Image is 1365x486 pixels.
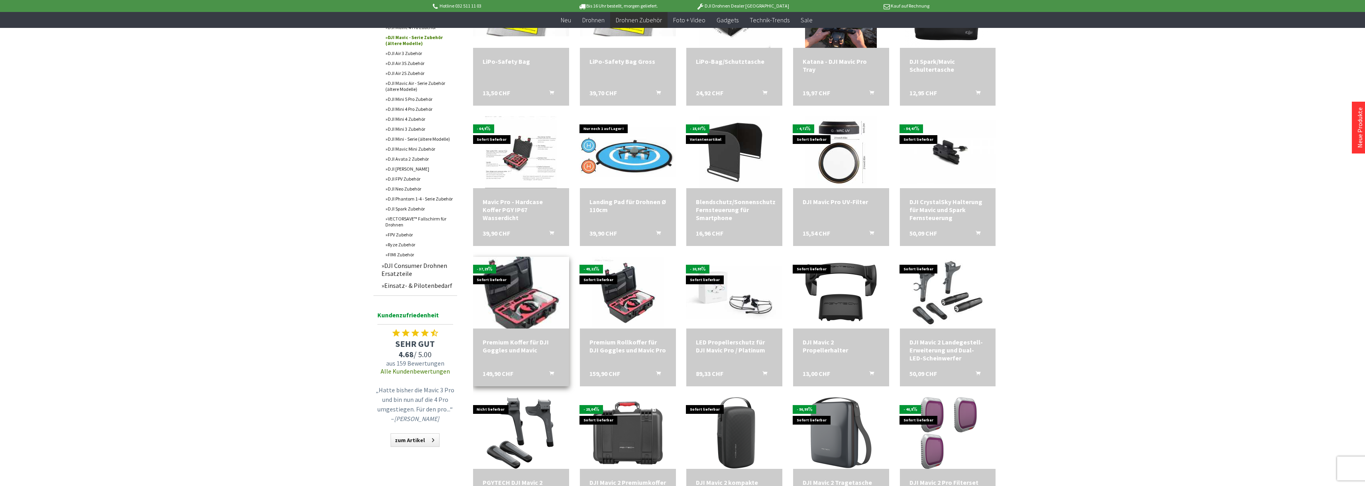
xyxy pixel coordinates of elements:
a: Blendschutz/Sonnenschutz Fernsteuerung für Smartphone 16,96 CHF [696,198,773,222]
img: Premium Rollkoffer für DJI Goggles und Mavic Pro [592,257,664,329]
button: In den Warenkorb [966,89,985,99]
a: DJI Mavic 2 Propellerhalter 13,00 CHF In den Warenkorb [803,338,880,354]
a: DJI Mini 4 Zubehör [381,114,457,124]
img: DJI Mavic 2 Landegestell-Erweiterung und Dual-LED-Scheinwerfer [912,257,984,329]
a: zum Artikel [391,433,440,447]
button: In den Warenkorb [860,370,879,380]
a: Gadgets [711,12,744,28]
img: DJI Mavic 2 kompakte Tragetasche [699,397,770,469]
img: Mavic Pro - Hardcase Koffer PGY IP67 Wasserdicht [485,116,557,188]
img: PGYTECH DJI Mavic 2 Landegestell-Erweiterung [485,397,557,469]
a: Einsatz- & Pilotenbedarf [377,279,457,291]
a: LED Propellerschutz für DJI Mavic Pro / Platinum 89,33 CHF In den Warenkorb [696,338,773,354]
span: / 5.00 [373,349,457,359]
p: Bis 16 Uhr bestellt, morgen geliefert. [556,1,680,11]
span: Drohnen Zubehör [616,16,662,24]
a: DJI Neo Zubehör [381,184,457,194]
a: DJI Phantom 1-4 - Serie Zubehör [381,194,457,204]
img: DJI Mavic 2 Tragetasche [805,397,877,469]
a: Neu [555,12,577,28]
span: Sale [801,16,813,24]
a: Alle Kundenbewertungen [381,367,450,375]
div: Katana - DJI Mavic Pro Tray [803,57,880,73]
span: 89,33 CHF [696,370,723,378]
em: [PERSON_NAME] [394,415,439,423]
a: FPV Zubehör [381,230,457,240]
div: Landing Pad für Drohnen Ø 110cm [589,198,666,214]
img: DJI Mavic Pro UV-Filter [805,116,877,188]
button: In den Warenkorb [966,229,985,240]
button: In den Warenkorb [753,370,772,380]
button: In den Warenkorb [540,229,559,240]
span: Gadgets [717,16,738,24]
span: 50,09 CHF [909,370,937,378]
div: Mavic Pro - Hardcase Koffer PGY IP67 Wasserdicht [483,198,560,222]
span: Foto + Video [673,16,705,24]
span: Neu [561,16,571,24]
a: Katana - DJI Mavic Pro Tray 19,97 CHF In den Warenkorb [803,57,880,73]
p: Hotline 032 511 11 03 [432,1,556,11]
button: In den Warenkorb [646,89,666,99]
a: DJI Mini 3 Zubehör [381,124,457,134]
span: aus 159 Bewertungen [373,359,457,367]
span: 39,90 CHF [589,229,617,237]
a: DJI Mini 4 Pro Zubehör [381,104,457,114]
button: In den Warenkorb [646,229,666,240]
button: In den Warenkorb [540,89,559,99]
a: Premium Rollkoffer für DJI Goggles und Mavic Pro 159,90 CHF In den Warenkorb [589,338,666,354]
a: DJI Mavic 2 Landegestell-Erweiterung und Dual-LED-Scheinwerfer 50,09 CHF In den Warenkorb [909,338,986,362]
a: LiPo-Safety Bag 13,50 CHF In den Warenkorb [483,57,560,65]
a: DJI Spark/Mavic Schultertasche 12,95 CHF In den Warenkorb [909,57,986,73]
a: DJI Mavic Air - Serie Zubehör (ältere Modelle) [381,78,457,94]
a: Premium Koffer für DJI Goggles und Mavic 149,90 CHF In den Warenkorb [483,338,560,354]
span: 24,92 CHF [696,89,723,97]
span: Drohnen [582,16,605,24]
img: DJI Mavic 2 Premiumkoffer [592,397,664,469]
a: DJI Avata 2 Zubehör [381,154,457,164]
a: DJI Consumer Drohnen Ersatzteile [377,260,457,279]
a: Landing Pad für Drohnen Ø 110cm 39,90 CHF In den Warenkorb [589,198,666,214]
span: 13,50 CHF [483,89,510,97]
span: SEHR GUT [373,338,457,349]
a: VECTORSAVE™ Fallschirm für Drohnen [381,214,457,230]
button: In den Warenkorb [860,89,879,99]
a: DJI Air 3S Zubehör [381,58,457,68]
a: DJI Mavic Mini Zubehör [381,144,457,154]
a: Sale [795,12,818,28]
div: DJI Spark/Mavic Schultertasche [909,57,986,73]
button: In den Warenkorb [540,370,559,380]
div: DJI Mavic 2 Propellerhalter [803,338,880,354]
a: DJI FPV Zubehör [381,174,457,184]
a: DJI Mavic Pro UV-Filter 15,54 CHF In den Warenkorb [803,198,880,206]
span: 149,90 CHF [483,370,513,378]
div: DJI Mavic Pro UV-Filter [803,198,880,206]
div: DJI CrystalSky Halterung für Mavic und Spark Fernsteuerung [909,198,986,222]
div: DJI Mavic 2 Landegestell-Erweiterung und Dual-LED-Scheinwerfer [909,338,986,362]
img: DJI Mavic 2 Propellerhalter [805,257,877,329]
div: LED Propellerschutz für DJI Mavic Pro / Platinum [696,338,773,354]
img: Premium Koffer für DJI Goggles und Mavic [471,242,571,343]
div: LiPo-Bag/Schutztasche [696,57,773,65]
button: In den Warenkorb [966,370,985,380]
a: Neue Produkte [1356,107,1364,148]
button: In den Warenkorb [860,229,879,240]
img: LED Propellerschutz für DJI Mavic Pro / Platinum [686,266,782,319]
a: DJI Mini 5 Pro Zubehör [381,94,457,104]
img: DJI CrystalSky Halterung für Mavic und Spark Fernsteuerung [900,120,996,185]
span: 13,00 CHF [803,370,830,378]
a: DJI Mavic - Serie Zubehör (ältere Modelle) [381,32,457,48]
a: Technik-Trends [744,12,795,28]
div: Premium Koffer für DJI Goggles und Mavic [483,338,560,354]
div: LiPo-Safety Bag [483,57,560,65]
a: LiPo-Bag/Schutztasche 24,92 CHF In den Warenkorb [696,57,773,65]
p: Kauf auf Rechnung [805,1,929,11]
a: FIMI Zubehör [381,250,457,260]
img: Landing Pad für Drohnen Ø 110cm [580,127,676,177]
a: Mavic Pro - Hardcase Koffer PGY IP67 Wasserdicht 39,90 CHF In den Warenkorb [483,198,560,222]
a: DJI Air 3 Zubehör [381,48,457,58]
span: 39,90 CHF [483,229,510,237]
a: DJI [PERSON_NAME] [381,164,457,174]
img: Blendschutz/Sonnenschutz Fernsteuerung für Smartphone [699,116,770,188]
span: 12,95 CHF [909,89,937,97]
p: „Hatte bisher die Mavic 3 Pro und bin nun auf die 4 Pro umgestiegen. Für den pro...“ – [375,385,455,423]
